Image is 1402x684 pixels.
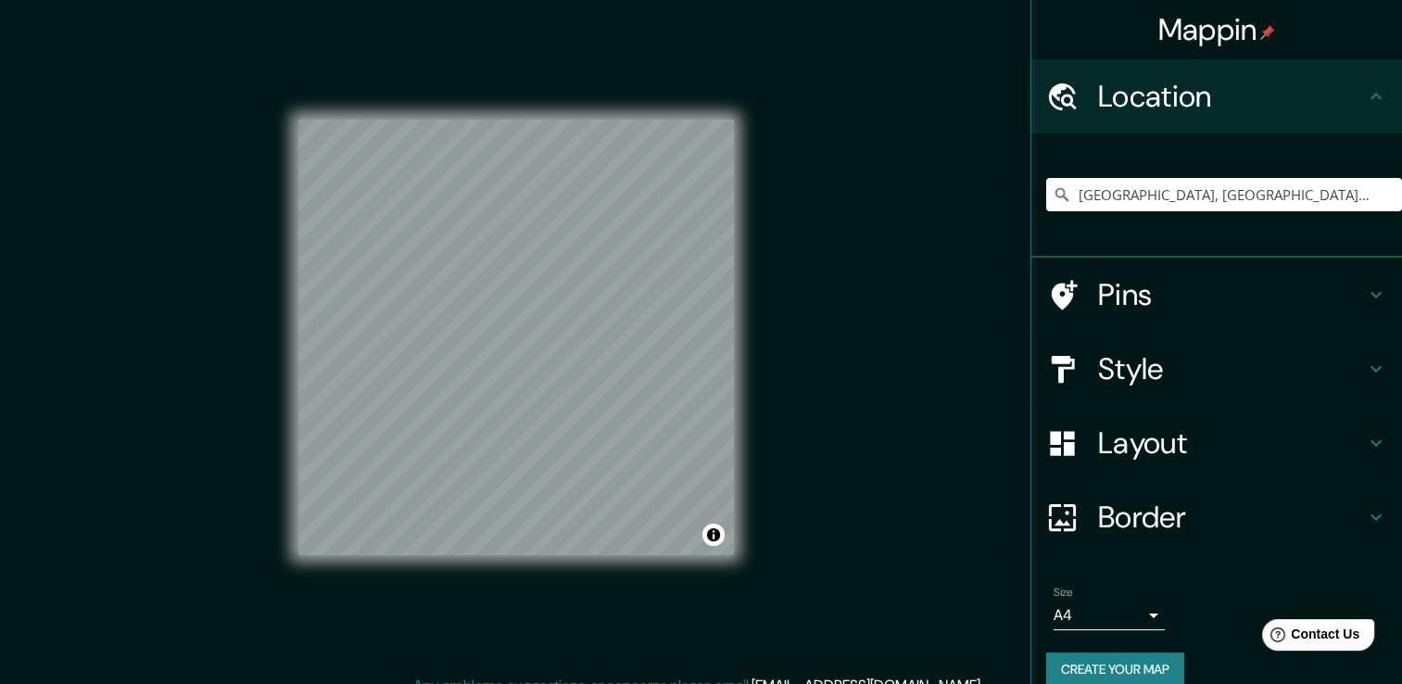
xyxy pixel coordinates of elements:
div: Style [1031,332,1402,406]
canvas: Map [298,120,734,555]
h4: Mappin [1158,11,1276,48]
div: Pins [1031,258,1402,332]
button: Toggle attribution [702,524,725,546]
h4: Pins [1098,276,1365,313]
h4: Style [1098,350,1365,387]
h4: Location [1098,78,1365,115]
h4: Border [1098,499,1365,536]
label: Size [1054,585,1073,601]
div: Layout [1031,406,1402,480]
div: A4 [1054,601,1165,630]
div: Border [1031,480,1402,554]
div: Location [1031,59,1402,133]
input: Pick your city or area [1046,178,1402,211]
iframe: Help widget launcher [1237,612,1382,664]
img: pin-icon.png [1260,25,1275,40]
h4: Layout [1098,424,1365,462]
